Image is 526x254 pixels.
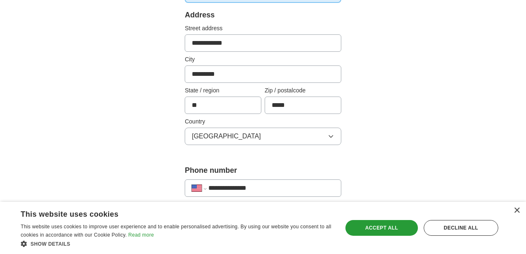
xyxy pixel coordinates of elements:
[185,165,341,176] label: Phone number
[185,117,341,126] label: Country
[185,24,341,33] label: Street address
[128,232,154,238] a: Read more, opens a new window
[185,55,341,64] label: City
[265,86,341,95] label: Zip / postalcode
[21,224,331,238] span: This website uses cookies to improve user experience and to enable personalised advertising. By u...
[185,10,341,21] div: Address
[192,131,261,141] span: [GEOGRAPHIC_DATA]
[424,220,498,236] div: Decline all
[185,86,261,95] label: State / region
[31,241,70,247] span: Show details
[185,128,341,145] button: [GEOGRAPHIC_DATA]
[21,239,333,248] div: Show details
[514,208,520,214] div: Close
[345,220,418,236] div: Accept all
[21,207,312,219] div: This website uses cookies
